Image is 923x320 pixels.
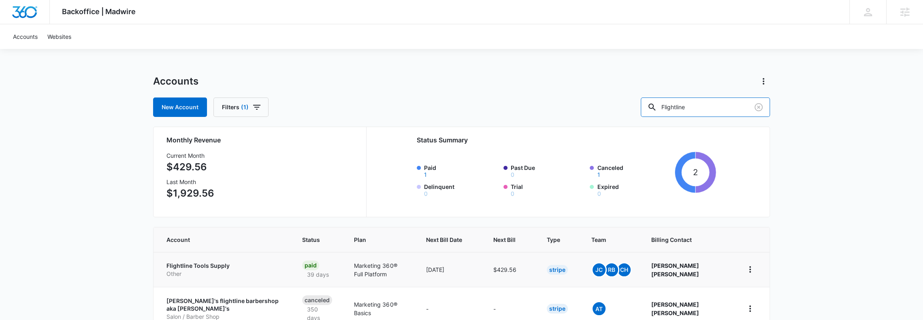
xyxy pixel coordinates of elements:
div: Stripe [547,304,568,314]
span: CH [618,263,631,276]
label: Paid [424,163,499,178]
button: Actions [757,75,770,88]
span: Billing Contact [651,235,724,244]
span: Next Bill [493,235,516,244]
h1: Accounts [153,75,198,87]
span: Status [302,235,323,244]
p: Other [166,270,283,278]
a: Websites [43,24,76,49]
span: Next Bill Date [426,235,462,244]
p: Flightline Tools Supply [166,262,283,270]
span: Team [591,235,620,244]
button: Filters(1) [213,97,269,117]
label: Delinquent [424,182,499,197]
label: Canceled [597,163,671,178]
h2: Status Summary [417,135,716,145]
h2: Monthly Revenue [166,135,356,145]
span: At [593,302,605,315]
span: Plan [354,235,407,244]
label: Trial [511,182,585,197]
p: 39 days [302,270,334,279]
div: Stripe [547,265,568,275]
button: home [744,302,757,315]
td: [DATE] [416,252,484,287]
a: Accounts [8,24,43,49]
a: Flightline Tools SupplyOther [166,262,283,278]
tspan: 2 [693,167,698,177]
p: $1,929.56 [166,186,214,201]
span: (1) [241,104,249,110]
button: home [744,263,757,276]
a: New Account [153,97,207,117]
span: Backoffice | Madwire [62,7,136,16]
p: [PERSON_NAME]'s flightline barbershop aka [PERSON_NAME]'s [166,297,283,313]
button: Canceled [597,172,600,178]
input: Search [641,97,770,117]
button: Paid [424,172,427,178]
span: Account [166,235,271,244]
strong: [PERSON_NAME] [PERSON_NAME] [651,301,699,316]
label: Expired [597,182,671,197]
h3: Current Month [166,151,214,160]
button: Clear [752,101,765,114]
span: RB [605,263,618,276]
p: $429.56 [166,160,214,174]
div: Paid [302,261,319,270]
span: JC [593,263,605,276]
label: Past Due [511,163,585,178]
td: $429.56 [484,252,537,287]
span: Type [547,235,560,244]
h3: Last Month [166,178,214,186]
strong: [PERSON_NAME] [PERSON_NAME] [651,262,699,278]
p: Marketing 360® Basics [354,300,407,317]
div: Canceled [302,295,332,305]
p: Marketing 360® Full Platform [354,261,407,278]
